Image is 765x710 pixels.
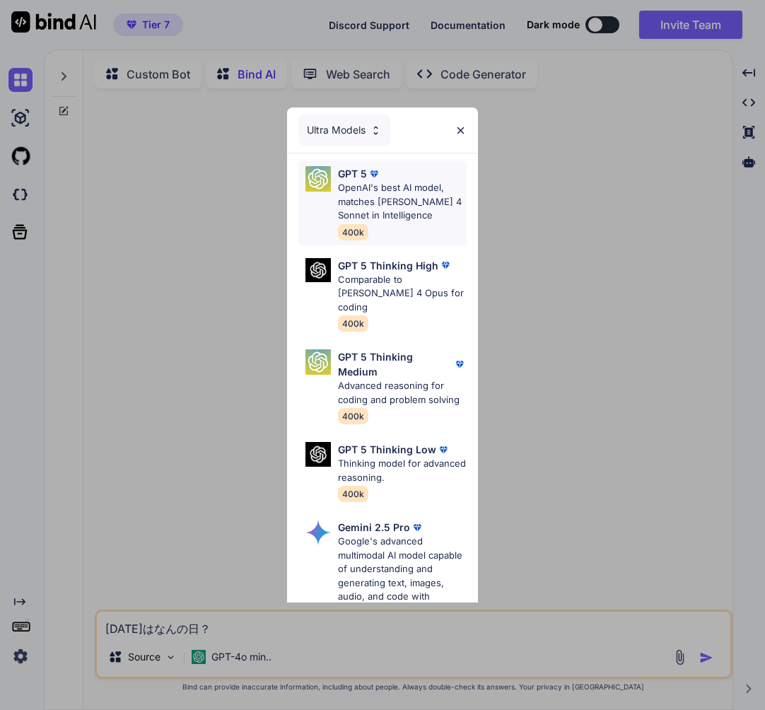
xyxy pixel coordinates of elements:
[338,442,436,457] p: GPT 5 Thinking Low
[305,520,331,545] img: Pick Models
[298,115,390,146] div: Ultra Models
[305,349,331,375] img: Pick Models
[436,443,450,457] img: premium
[410,520,424,535] img: premium
[338,181,467,223] p: OpenAI's best AI model, matches [PERSON_NAME] 4 Sonnet in Intelligence
[338,520,410,535] p: Gemini 2.5 Pro
[338,535,467,632] p: Google's advanced multimodal AI model capable of understanding and generating text, images, audio...
[338,379,467,407] p: Advanced reasoning for coding and problem solving
[452,357,467,371] img: premium
[338,273,467,315] p: Comparable to [PERSON_NAME] 4 Opus for coding
[338,349,453,379] p: GPT 5 Thinking Medium
[455,124,467,136] img: close
[338,224,368,240] span: 400k
[338,486,368,502] span: 400k
[367,167,381,181] img: premium
[305,442,331,467] img: Pick Models
[305,258,331,283] img: Pick Models
[338,315,368,332] span: 400k
[338,258,438,273] p: GPT 5 Thinking High
[370,124,382,136] img: Pick Models
[338,166,367,181] p: GPT 5
[438,258,452,272] img: premium
[305,166,331,192] img: Pick Models
[338,457,467,484] p: Thinking model for advanced reasoning.
[338,408,368,424] span: 400k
